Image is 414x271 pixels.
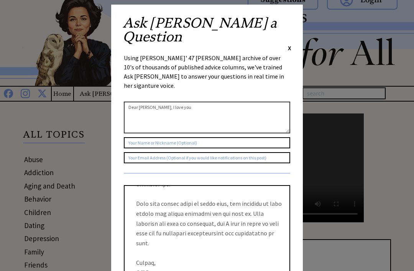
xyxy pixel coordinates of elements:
[123,16,291,44] h2: Ask [PERSON_NAME] a Question
[124,152,290,163] input: Your Email Address (Optional if you would like notifications on this post)
[288,44,291,52] span: X
[124,137,290,148] input: Your Name or Nickname (Optional)
[124,53,290,98] div: Using [PERSON_NAME]' 47 [PERSON_NAME] archive of over 10's of thousands of published advice colum...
